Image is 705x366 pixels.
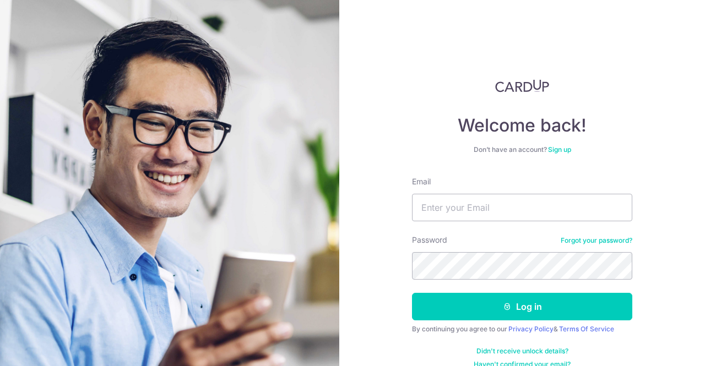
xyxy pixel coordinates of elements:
[559,325,614,333] a: Terms Of Service
[412,293,632,320] button: Log in
[548,145,571,154] a: Sign up
[412,234,447,245] label: Password
[412,114,632,136] h4: Welcome back!
[412,176,431,187] label: Email
[508,325,554,333] a: Privacy Policy
[561,236,632,245] a: Forgot your password?
[412,325,632,334] div: By continuing you agree to our &
[495,79,549,92] img: CardUp Logo
[476,347,568,356] a: Didn't receive unlock details?
[412,194,632,221] input: Enter your Email
[412,145,632,154] div: Don’t have an account?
